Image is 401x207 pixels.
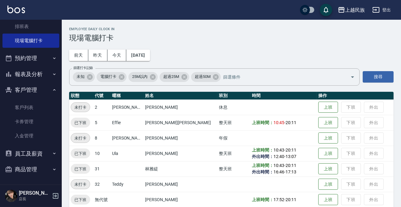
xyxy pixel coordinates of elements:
span: 17:52 [274,197,284,202]
span: 10:43 [274,148,284,152]
div: 25M以內 [128,72,158,82]
span: 已下班 [71,150,90,157]
td: [PERSON_NAME] [144,177,217,192]
span: 10:45 [274,120,284,125]
a: 入金管理 [2,129,59,143]
th: 姓名 [144,92,217,100]
b: 上班時間： [252,148,274,152]
td: - - [250,161,317,177]
button: 商品管理 [2,161,59,177]
span: 未知 [73,74,88,80]
h2: Employee Daily Clock In [69,27,394,31]
span: 20:11 [286,148,296,152]
td: 32 [93,177,111,192]
td: - - [250,146,317,161]
td: 10 [93,146,111,161]
span: 超過50M [191,74,214,80]
a: 現場電腦打卡 [2,34,59,48]
button: Open [348,72,357,82]
span: 13:07 [286,154,296,159]
td: Teddy [111,177,144,192]
th: 暱稱 [111,92,144,100]
td: Effie [111,115,144,130]
img: Logo [7,6,25,13]
button: 上班 [318,179,338,190]
button: [DATE] [126,50,150,61]
h5: [PERSON_NAME] [19,190,50,196]
button: 今天 [107,50,127,61]
span: 20:11 [286,120,296,125]
button: save [320,4,332,16]
button: 員工及薪資 [2,146,59,162]
button: 上班 [318,117,338,128]
span: 未打卡 [71,181,90,188]
span: 已下班 [71,197,90,203]
td: 5 [93,115,111,130]
b: 上班時間： [252,120,274,125]
th: 班別 [217,92,250,100]
span: 25M以內 [128,74,152,80]
button: 上班 [318,163,338,175]
span: 已下班 [71,120,90,126]
button: 上班 [318,102,338,113]
span: 16:46 [274,169,284,174]
span: 未打卡 [71,135,90,141]
button: 上班 [318,132,338,144]
button: 登出 [370,4,394,16]
button: 上班 [318,194,338,205]
td: 31 [93,161,111,177]
button: 前天 [69,50,88,61]
span: 電腦打卡 [97,74,120,80]
th: 時間 [250,92,317,100]
td: 林雅緹 [144,161,217,177]
td: [PERSON_NAME] [111,99,144,115]
td: [PERSON_NAME] [144,130,217,146]
label: 篩選打卡記錄 [73,66,93,70]
td: 整天班 [217,161,250,177]
b: 外出時間： [252,154,274,159]
span: 10:43 [274,163,284,168]
button: 客戶管理 [2,82,59,98]
span: 已下班 [71,166,90,172]
th: 操作 [317,92,394,100]
td: Ula [111,146,144,161]
a: 客戶列表 [2,100,59,115]
input: 篩選條件 [222,71,340,82]
span: 20:11 [286,197,296,202]
td: 2 [93,99,111,115]
td: [PERSON_NAME] [111,130,144,146]
div: 電腦打卡 [97,72,127,82]
div: 超過50M [191,72,221,82]
h3: 現場電腦打卡 [69,34,394,42]
span: 未打卡 [71,104,90,111]
button: 上越民族 [335,4,367,16]
td: 整天班 [217,115,250,130]
td: [PERSON_NAME] [144,99,217,115]
b: 上班時間： [252,163,274,168]
p: 店長 [19,196,50,202]
th: 狀態 [69,92,93,100]
a: 排班表 [2,19,59,34]
td: 8 [93,130,111,146]
td: [PERSON_NAME] [144,146,217,161]
span: 超過25M [160,74,183,80]
button: 報表及分析 [2,66,59,82]
span: 20:11 [286,163,296,168]
td: 年假 [217,130,250,146]
td: 整天班 [217,146,250,161]
td: - [250,115,317,130]
button: 預約管理 [2,50,59,66]
b: 上班時間： [252,197,274,202]
span: 12:40 [274,154,284,159]
img: Person [5,190,17,202]
th: 代號 [93,92,111,100]
div: 未知 [73,72,95,82]
td: 休息 [217,99,250,115]
td: [PERSON_NAME][PERSON_NAME] [144,115,217,130]
a: 卡券管理 [2,115,59,129]
b: 外出時間： [252,169,274,174]
button: 上班 [318,148,338,159]
div: 上越民族 [345,6,365,14]
span: 17:13 [286,169,296,174]
button: 昨天 [88,50,107,61]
